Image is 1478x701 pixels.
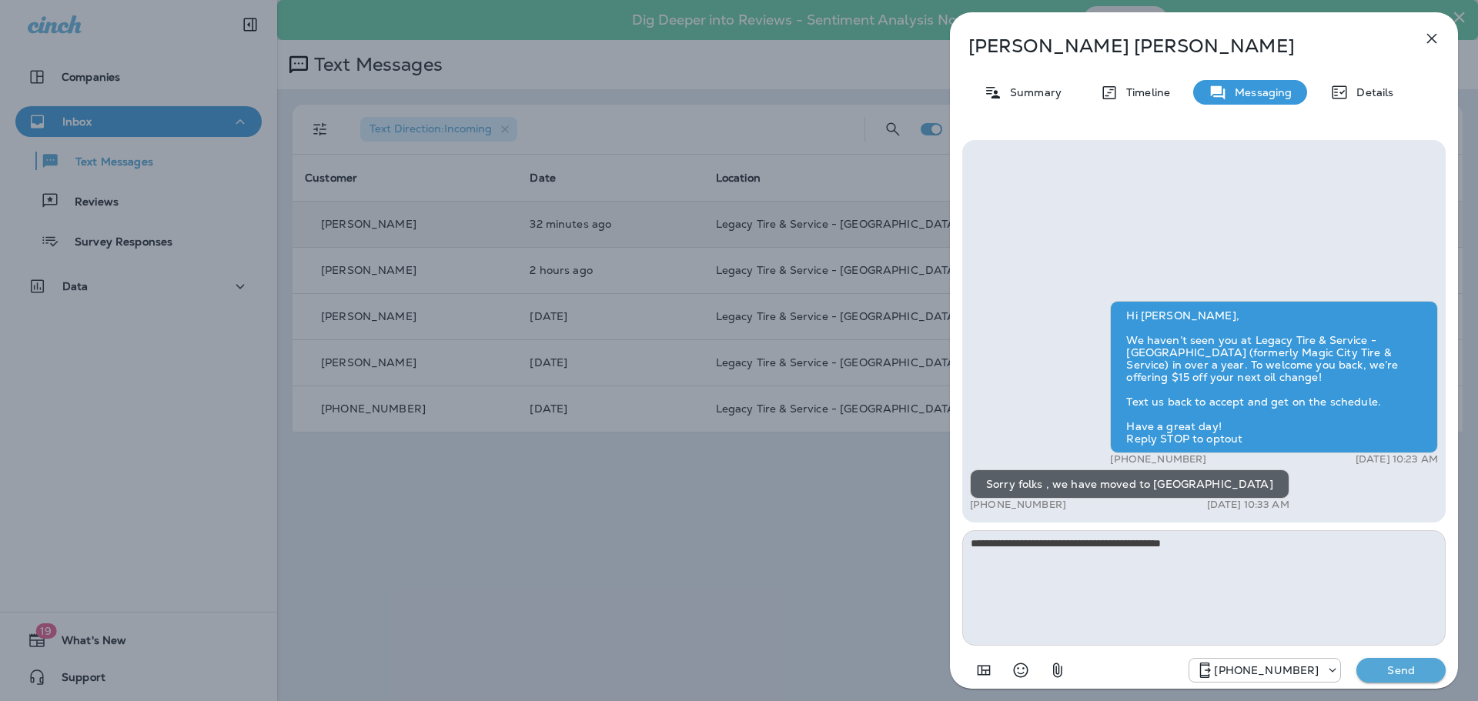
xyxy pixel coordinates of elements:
[1356,453,1438,466] p: [DATE] 10:23 AM
[968,35,1389,57] p: [PERSON_NAME] [PERSON_NAME]
[1110,453,1206,466] p: [PHONE_NUMBER]
[1110,301,1438,453] div: Hi [PERSON_NAME], We haven’t seen you at Legacy Tire & Service - [GEOGRAPHIC_DATA] (formerly Magi...
[1356,658,1446,683] button: Send
[970,499,1066,511] p: [PHONE_NUMBER]
[1369,663,1433,677] p: Send
[1005,655,1036,686] button: Select an emoji
[1002,86,1062,98] p: Summary
[1119,86,1170,98] p: Timeline
[968,655,999,686] button: Add in a premade template
[1189,661,1340,679] div: +1 (205) 606-2088
[970,469,1289,499] div: Sorry folks , we have moved to [GEOGRAPHIC_DATA]
[1349,86,1393,98] p: Details
[1214,664,1319,676] p: [PHONE_NUMBER]
[1227,86,1292,98] p: Messaging
[1207,499,1289,511] p: [DATE] 10:33 AM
